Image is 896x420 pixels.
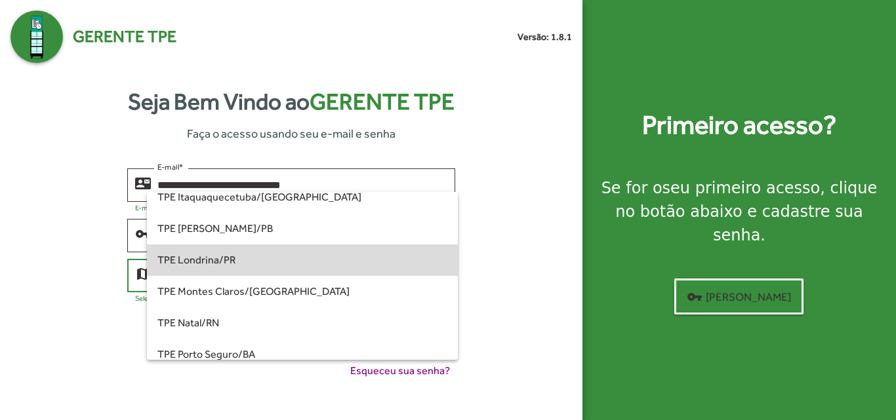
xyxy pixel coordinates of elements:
span: TPE [PERSON_NAME]/PB [157,213,447,244]
span: TPE Porto Seguro/BA [157,339,447,370]
span: TPE Londrina/PR [157,244,447,276]
span: TPE Itaquaquecetuba/[GEOGRAPHIC_DATA] [157,181,447,213]
span: TPE Natal/RN [157,307,447,339]
span: TPE Montes Claros/[GEOGRAPHIC_DATA] [157,276,447,307]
